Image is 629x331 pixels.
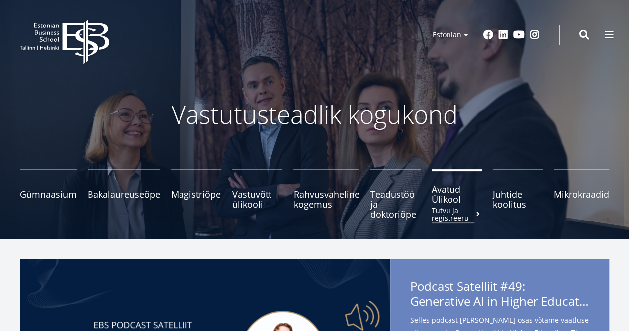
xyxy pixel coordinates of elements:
[171,169,221,219] a: Magistriõpe
[530,30,539,40] a: Instagram
[554,169,609,219] a: Mikrokraadid
[410,294,589,309] span: Generative AI in Higher Education: The Good, the Bad, and the Ugly
[498,30,508,40] a: Linkedin
[483,30,493,40] a: Facebook
[171,189,221,199] span: Magistriõpe
[432,184,482,204] span: Avatud Ülikool
[493,169,543,219] a: Juhtide koolitus
[432,207,482,221] small: Tutvu ja registreeru
[370,169,420,219] a: Teadustöö ja doktoriõpe
[20,169,77,219] a: Gümnaasium
[554,189,609,199] span: Mikrokraadid
[88,169,160,219] a: Bakalaureuseõpe
[88,189,160,199] span: Bakalaureuseõpe
[513,30,525,40] a: Youtube
[410,279,589,312] span: Podcast Satelliit #49:
[432,169,482,219] a: Avatud ÜlikoolTutvu ja registreeru
[20,189,77,199] span: Gümnaasium
[232,189,282,209] span: Vastuvõtt ülikooli
[232,169,282,219] a: Vastuvõtt ülikooli
[493,189,543,209] span: Juhtide koolitus
[293,169,359,219] a: Rahvusvaheline kogemus
[293,189,359,209] span: Rahvusvaheline kogemus
[51,100,578,129] p: Vastutusteadlik kogukond
[370,189,420,219] span: Teadustöö ja doktoriõpe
